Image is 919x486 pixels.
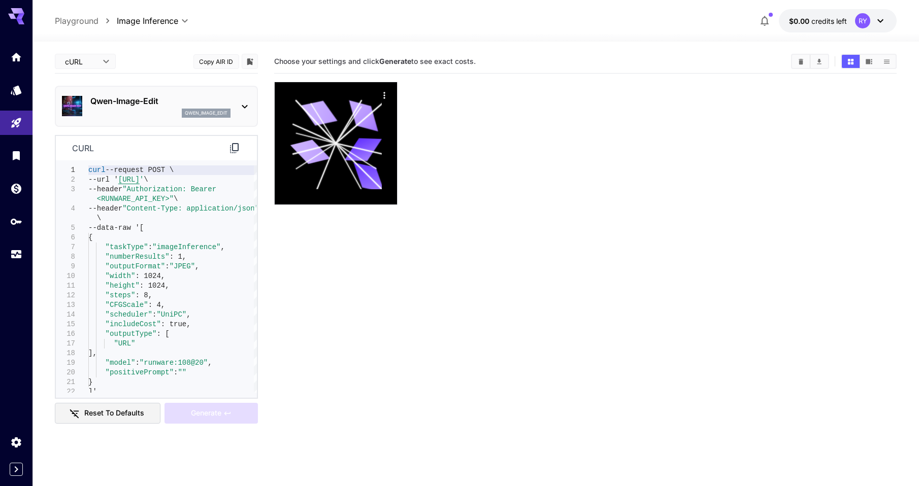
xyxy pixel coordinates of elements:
[56,320,75,329] div: 15
[56,377,75,387] div: 21
[10,463,23,476] button: Expand sidebar
[156,310,186,319] span: "UniPC"
[56,252,75,262] div: 8
[117,15,178,27] span: Image Inference
[55,403,160,424] button: Reset to defaults
[105,359,135,367] span: "model"
[169,262,194,270] span: "JPEG"
[220,243,224,251] span: ,
[139,176,143,184] span: '
[88,176,118,184] span: --url '
[56,339,75,349] div: 17
[96,195,173,203] span: <RUNWARE_API_KEY>"
[165,403,258,424] div: Please upload a reference image
[148,301,165,309] span: : 4,
[185,110,227,117] p: qwen_image_edit
[178,368,186,376] span: ""
[56,310,75,320] div: 14
[878,55,896,68] button: Show images in list view
[56,271,75,281] div: 10
[56,175,75,185] div: 2
[186,310,190,319] span: ,
[105,243,148,251] span: "taskType"
[208,359,212,367] span: ,
[114,339,135,348] span: "URL"
[105,291,135,299] span: "steps"
[789,16,847,26] div: $0.00
[379,57,411,65] b: Generate
[105,166,173,174] span: --request POST \
[10,182,22,195] div: Wallet
[165,262,169,270] span: :
[139,359,207,367] span: "runware:108@20"
[56,349,75,358] div: 18
[105,262,165,270] span: "outputFormat"
[88,166,106,174] span: curl
[10,149,22,162] div: Library
[88,185,122,193] span: --header
[88,378,92,386] span: }
[148,243,152,251] span: :
[10,215,22,228] div: API Keys
[56,300,75,310] div: 13
[10,51,22,63] div: Home
[56,358,75,368] div: 19
[779,9,897,32] button: $0.00RY
[193,54,239,69] button: Copy AIR ID
[56,165,75,175] div: 1
[105,301,148,309] span: "CFGScale"
[62,91,251,122] div: Qwen-Image-Editqwen_image_edit
[122,204,259,213] span: "Content-Type: application/json"
[144,176,148,184] span: \
[96,214,101,222] span: \
[105,272,135,280] span: "width"
[842,55,860,68] button: Show images in grid view
[105,310,152,319] span: "scheduler"
[10,248,22,261] div: Usage
[274,57,476,65] span: Choose your settings and click to see exact costs.
[56,242,75,252] div: 7
[55,15,117,27] nav: breadcrumb
[860,55,878,68] button: Show images in video view
[105,282,139,290] span: "height"
[855,13,870,28] div: RY
[56,223,75,233] div: 5
[841,54,897,69] div: Show images in grid viewShow images in video viewShow images in list view
[135,272,165,280] span: : 1024,
[105,253,169,261] span: "numberResults"
[56,262,75,271] div: 9
[152,310,156,319] span: :
[122,185,216,193] span: "Authorization: Bearer
[105,368,173,376] span: "positivePrompt"
[56,329,75,339] div: 16
[88,349,97,357] span: ],
[88,388,97,396] span: ]'
[792,55,810,68] button: Clear Images
[135,291,152,299] span: : 8,
[72,142,94,154] p: curl
[10,436,22,448] div: Settings
[10,117,22,129] div: Playground
[195,262,199,270] span: ,
[10,84,22,96] div: Models
[90,95,231,107] p: Qwen-Image-Edit
[245,55,254,67] button: Add to library
[56,291,75,300] div: 12
[56,281,75,291] div: 11
[118,176,139,184] span: [URL]
[65,56,96,67] span: cURL
[152,243,220,251] span: "imageInference"
[88,204,122,213] span: --header
[56,204,75,214] div: 4
[88,224,144,232] span: --data-raw '[
[791,54,829,69] div: Clear ImagesDownload All
[56,387,75,397] div: 22
[139,282,169,290] span: : 1024,
[376,87,391,102] div: Actions
[174,195,178,203] span: \
[105,320,160,328] span: "includeCost"
[156,330,169,338] span: : [
[160,320,190,328] span: : true,
[174,368,178,376] span: :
